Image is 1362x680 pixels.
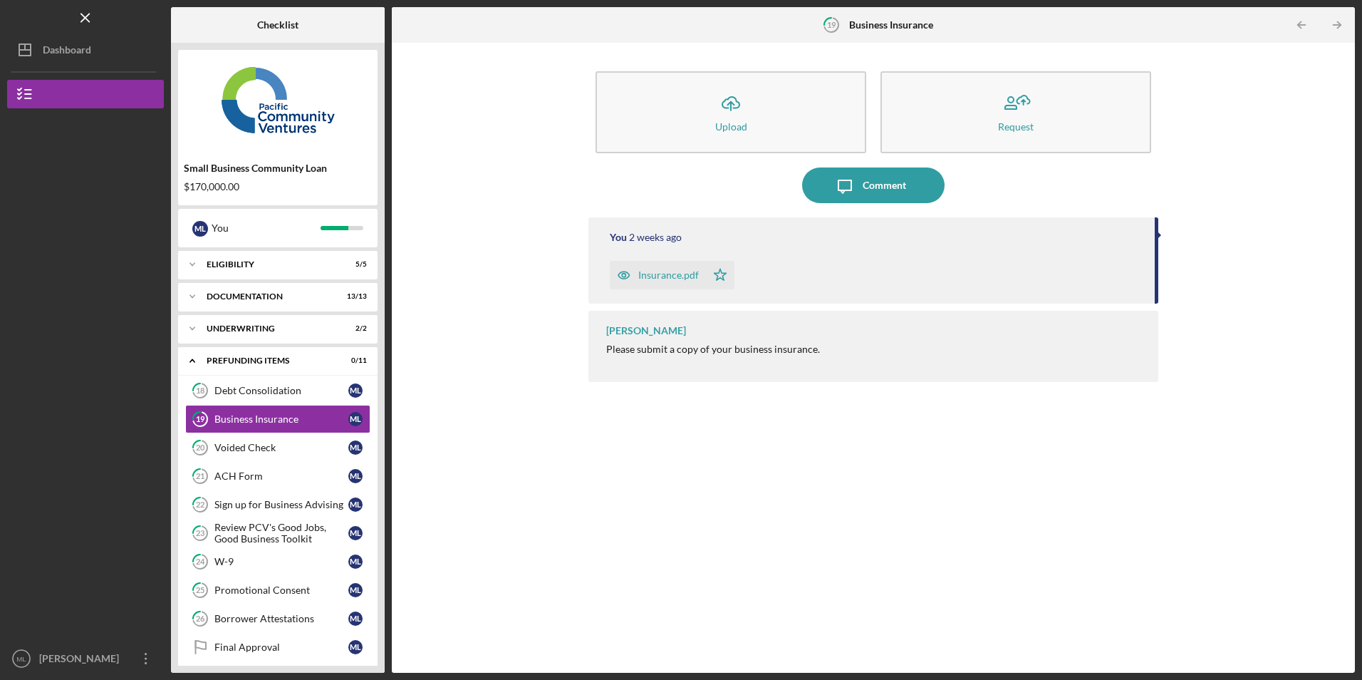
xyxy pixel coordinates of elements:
a: 25Promotional ConsentML [185,576,370,604]
div: 13 / 13 [341,292,367,301]
button: Dashboard [7,36,164,64]
div: Request [998,121,1034,132]
time: 2025-09-16 19:52 [629,232,682,243]
a: 18Debt ConsolidationML [185,376,370,405]
div: Dashboard [43,36,91,68]
div: Voided Check [214,442,348,453]
text: ML [16,655,26,663]
div: M L [348,640,363,654]
tspan: 19 [196,415,205,424]
a: 26Borrower AttestationsML [185,604,370,633]
button: ML[PERSON_NAME] [7,644,164,673]
div: Small Business Community Loan [184,163,372,174]
a: Final ApprovalML [185,633,370,661]
tspan: 18 [196,386,204,396]
div: $170,000.00 [184,181,372,192]
tspan: 23 [196,529,204,538]
div: Sign up for Business Advising [214,499,348,510]
div: M L [348,469,363,483]
a: 21ACH FormML [185,462,370,490]
a: 23Review PCV's Good Jobs, Good Business ToolkitML [185,519,370,547]
div: Debt Consolidation [214,385,348,396]
button: Upload [596,71,866,153]
div: Please submit a copy of your business insurance. [606,344,820,355]
div: W-9 [214,556,348,567]
div: 0 / 11 [341,356,367,365]
div: Upload [715,121,747,132]
div: M L [348,412,363,426]
tspan: 20 [196,443,205,453]
div: Borrower Attestations [214,613,348,624]
div: Comment [863,168,906,203]
tspan: 21 [196,472,204,481]
tspan: 25 [196,586,204,595]
div: Business Insurance [214,413,348,425]
div: 5 / 5 [341,260,367,269]
div: M L [348,555,363,569]
a: 19Business InsuranceML [185,405,370,433]
div: Prefunding Items [207,356,331,365]
tspan: 26 [196,614,205,624]
button: Request [880,71,1151,153]
div: You [212,216,321,240]
div: Final Approval [214,642,348,653]
div: 2 / 2 [341,324,367,333]
div: Documentation [207,292,331,301]
div: M L [348,383,363,398]
tspan: 22 [196,500,204,510]
div: M L [348,526,363,540]
div: M L [348,441,363,455]
div: Review PCV's Good Jobs, Good Business Toolkit [214,522,348,545]
div: ACH Form [214,470,348,482]
img: Product logo [178,57,378,143]
div: M L [192,221,208,237]
b: Checklist [257,19,298,31]
div: Insurance.pdf [638,269,699,281]
div: M L [348,612,363,626]
div: [PERSON_NAME] [36,644,128,676]
b: Business Insurance [849,19,933,31]
div: Promotional Consent [214,584,348,596]
div: [PERSON_NAME] [606,325,686,336]
div: M L [348,583,363,597]
a: 20Voided CheckML [185,433,370,462]
button: Insurance.pdf [610,261,734,289]
a: 22Sign up for Business AdvisingML [185,490,370,519]
div: You [610,232,627,243]
tspan: 19 [827,20,836,29]
div: M L [348,498,363,512]
tspan: 24 [196,557,205,567]
div: Eligibility [207,260,331,269]
button: Comment [802,168,945,203]
a: 24W-9ML [185,547,370,576]
div: Underwriting [207,324,331,333]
